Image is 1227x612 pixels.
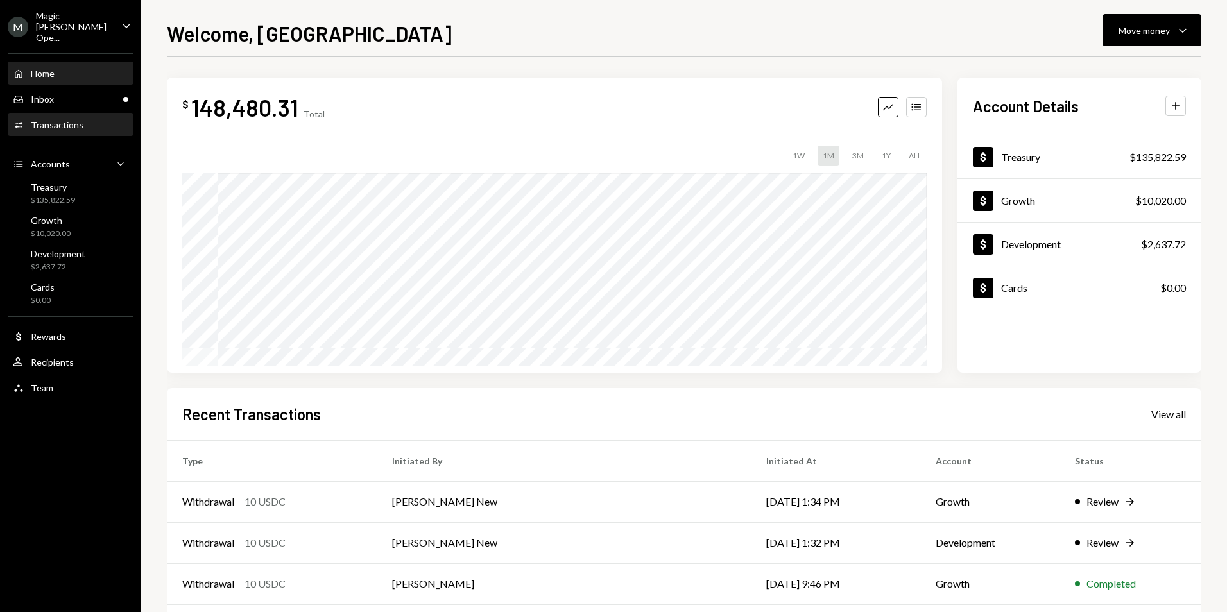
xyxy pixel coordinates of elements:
[847,146,869,166] div: 3M
[31,331,66,342] div: Rewards
[377,440,750,481] th: Initiated By
[751,481,920,522] td: [DATE] 1:34 PM
[182,98,189,111] div: $
[818,146,839,166] div: 1M
[8,376,133,399] a: Team
[1160,280,1186,296] div: $0.00
[957,223,1201,266] a: Development$2,637.72
[1086,576,1136,591] div: Completed
[1001,151,1040,163] div: Treasury
[31,295,55,306] div: $0.00
[8,325,133,348] a: Rewards
[751,563,920,604] td: [DATE] 9:46 PM
[191,93,298,122] div: 148,480.31
[31,382,53,393] div: Team
[182,576,234,591] div: Withdrawal
[31,158,70,169] div: Accounts
[8,87,133,110] a: Inbox
[245,535,286,550] div: 10 USDC
[31,119,83,130] div: Transactions
[31,228,71,239] div: $10,020.00
[1103,14,1201,46] button: Move money
[31,68,55,79] div: Home
[957,179,1201,222] a: Growth$10,020.00
[31,215,71,226] div: Growth
[920,522,1060,563] td: Development
[182,535,234,550] div: Withdrawal
[377,522,750,563] td: [PERSON_NAME] New
[920,563,1060,604] td: Growth
[787,146,810,166] div: 1W
[1001,238,1061,250] div: Development
[1141,237,1186,252] div: $2,637.72
[957,135,1201,178] a: Treasury$135,822.59
[1001,194,1035,207] div: Growth
[973,96,1079,117] h2: Account Details
[1151,408,1186,421] div: View all
[751,522,920,563] td: [DATE] 1:32 PM
[31,195,75,206] div: $135,822.59
[31,282,55,293] div: Cards
[377,563,750,604] td: [PERSON_NAME]
[31,262,85,273] div: $2,637.72
[8,17,28,37] div: M
[1135,193,1186,208] div: $10,020.00
[304,108,325,119] div: Total
[8,62,133,85] a: Home
[1119,24,1170,37] div: Move money
[8,350,133,373] a: Recipients
[1086,535,1119,550] div: Review
[8,278,133,309] a: Cards$0.00
[957,266,1201,309] a: Cards$0.00
[904,146,927,166] div: ALL
[920,481,1060,522] td: Growth
[245,576,286,591] div: 10 USDC
[377,481,750,522] td: [PERSON_NAME] New
[31,357,74,368] div: Recipients
[8,211,133,242] a: Growth$10,020.00
[8,152,133,175] a: Accounts
[31,248,85,259] div: Development
[1086,494,1119,509] div: Review
[8,178,133,208] a: Treasury$135,822.59
[8,113,133,136] a: Transactions
[245,494,286,509] div: 10 USDC
[36,10,112,43] div: Magic [PERSON_NAME] Ope...
[31,182,75,192] div: Treasury
[1129,149,1186,165] div: $135,822.59
[167,440,377,481] th: Type
[751,440,920,481] th: Initiated At
[1151,407,1186,421] a: View all
[182,494,234,509] div: Withdrawal
[167,21,452,46] h1: Welcome, [GEOGRAPHIC_DATA]
[182,404,321,425] h2: Recent Transactions
[31,94,54,105] div: Inbox
[877,146,896,166] div: 1Y
[1060,440,1201,481] th: Status
[1001,282,1027,294] div: Cards
[920,440,1060,481] th: Account
[8,244,133,275] a: Development$2,637.72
